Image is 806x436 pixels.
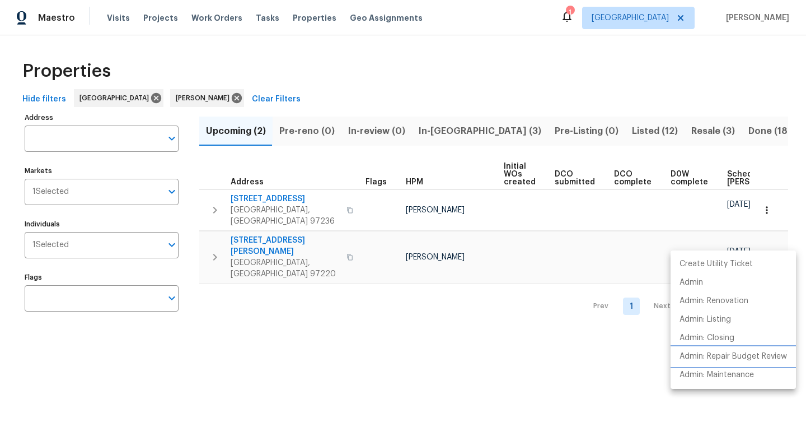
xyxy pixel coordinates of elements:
p: Admin: Listing [680,314,731,326]
p: Create Utility Ticket [680,258,753,270]
p: Admin [680,277,703,289]
p: Admin: Closing [680,332,734,344]
p: Admin: Maintenance [680,369,754,381]
p: Admin: Repair Budget Review [680,351,787,363]
p: Admin: Renovation [680,295,748,307]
